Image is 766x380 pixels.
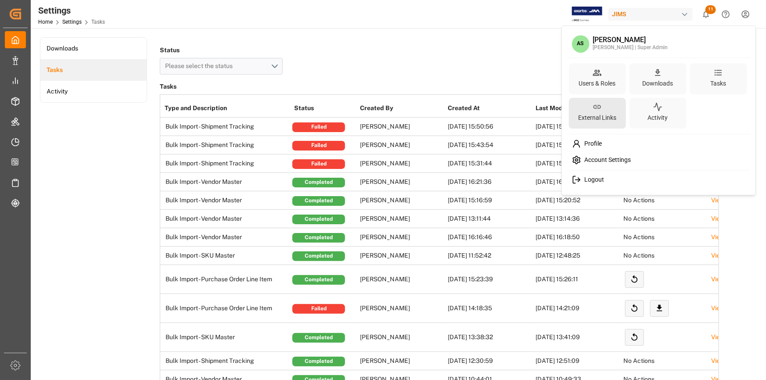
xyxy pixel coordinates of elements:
div: Activity [646,112,670,125]
span: Profile [581,140,602,148]
div: [PERSON_NAME] | Super Admin [593,44,668,52]
span: AS [572,35,590,53]
div: [PERSON_NAME] [593,36,668,44]
div: Tasks [709,77,728,90]
div: External Links [576,112,618,125]
div: Users & Roles [577,77,618,90]
span: Logout [581,176,604,184]
span: Account Settings [581,156,631,164]
div: Downloads [641,77,675,90]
